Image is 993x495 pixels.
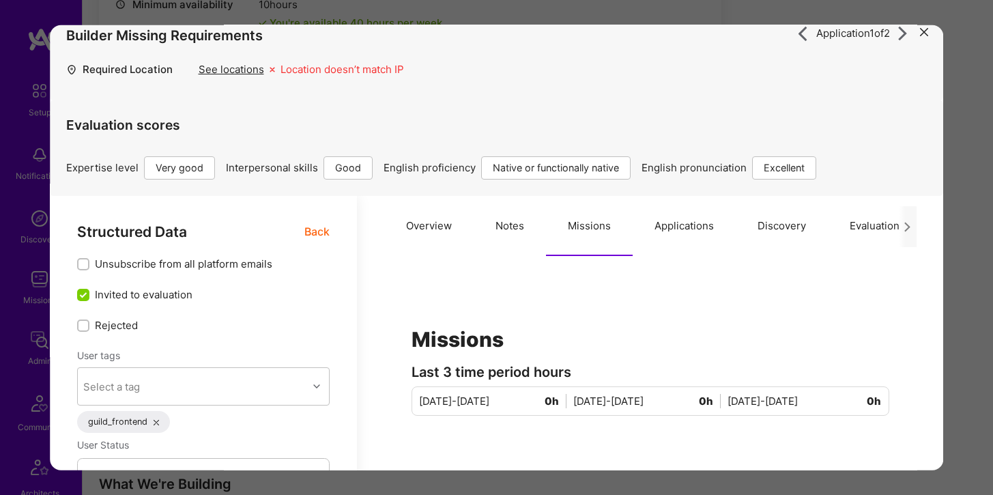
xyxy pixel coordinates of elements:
div: Last 3 time period hours [412,365,889,380]
div: Required Location [83,61,199,83]
h4: Evaluation scores [66,117,927,133]
span: Back [304,223,330,240]
div: [DATE]-[DATE] [727,394,881,408]
div: Native or functionally native [481,156,631,180]
div: 2 [182,470,197,484]
div: Very good [144,156,215,180]
span: Invited to evaluation [95,287,192,302]
i: icon Next [902,221,912,231]
div: [DATE]-[DATE] [573,394,728,408]
div: See locations [199,61,264,76]
h1: Missions [412,327,889,352]
span: English pronunciation [642,160,747,175]
button: Discovery [736,196,828,256]
i: icon Close [154,419,159,425]
span: Application 1 of 2 [816,26,890,40]
span: 0h [545,394,566,408]
h4: Builder Missing Requirements [66,27,263,44]
i: icon Location [66,61,77,77]
div: Excellent [752,156,816,180]
i: icon ArrowRight [795,25,811,41]
button: Overview [384,196,474,256]
span: English proficiency [384,160,476,175]
button: Applications [633,196,736,256]
div: [DATE]-[DATE] [419,394,573,408]
span: Structured Data [77,223,187,240]
button: Notes [474,196,546,256]
span: Expertise level [66,160,139,175]
span: User Status [77,439,129,451]
i: icon ArrowRight [895,25,911,41]
span: Interpersonal skills [226,160,318,175]
i: icon Missing [270,61,275,77]
span: 0h [698,394,720,408]
span: 0h [867,394,881,408]
i: icon Close [920,28,928,36]
div: modal [50,25,944,470]
div: Good [323,156,373,180]
span: Unsubscribe from all platform emails [95,257,272,271]
button: Evaluation [828,196,921,256]
span: Selected Statuses [88,470,176,483]
div: Select a tag [83,379,139,393]
button: Missions [546,196,633,256]
div: guild_frontend [77,411,170,433]
label: User tags [77,349,120,362]
i: icon Chevron [313,383,320,390]
div: Location doesn’t match IP [280,61,404,83]
span: Rejected [95,318,138,333]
